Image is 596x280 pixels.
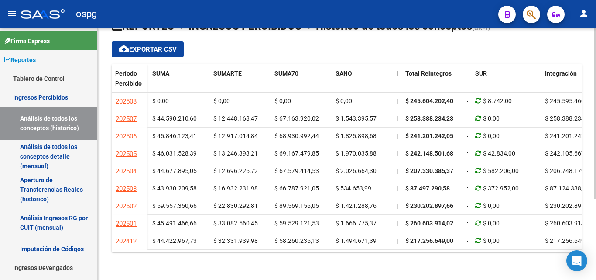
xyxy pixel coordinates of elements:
[4,36,50,46] span: Firma Express
[213,202,258,209] span: $ 22.830.292,81
[4,55,36,65] span: Reportes
[545,167,593,174] span: $ 206.748.179,37
[152,220,197,227] span: $ 45.491.466,66
[397,115,398,122] span: |
[545,132,593,139] span: $ 241.201.242,05
[7,8,17,19] mat-icon: menu
[397,167,398,174] span: |
[152,185,197,192] span: $ 43.930.209,58
[274,115,319,122] span: $ 67.163.920,02
[397,220,398,227] span: |
[545,202,593,209] span: $ 230.202.897,66
[466,220,470,227] span: =
[566,250,587,271] div: Open Intercom Messenger
[336,132,377,139] span: $ 1.825.898,68
[213,185,258,192] span: $ 16.932.231,98
[545,97,593,104] span: $ 245.595.460,40
[397,132,398,139] span: |
[466,237,470,244] span: =
[545,70,577,77] span: Integración
[116,220,137,228] span: 202501
[116,150,137,158] span: 202505
[466,132,470,139] span: =
[69,4,97,24] span: - ospg
[112,41,184,57] button: Exportar CSV
[405,132,453,139] span: $ 241.201.242,05
[545,150,593,157] span: $ 242.105.667,68
[336,167,377,174] span: $ 2.026.664,30
[152,202,197,209] span: $ 59.557.350,66
[213,97,230,104] span: $ 0,00
[483,132,500,139] span: $ 0,00
[466,97,470,104] span: =
[274,202,319,209] span: $ 89.569.156,05
[405,115,453,122] span: $ 258.388.234,23
[213,150,258,157] span: $ 13.246.393,21
[397,150,398,157] span: |
[274,185,319,192] span: $ 66.787.921,05
[210,64,271,101] datatable-header-cell: SUMARTE
[213,132,258,139] span: $ 12.917.014,84
[405,202,453,209] span: $ 230.202.897,66
[466,202,470,209] span: =
[116,202,137,210] span: 202502
[545,237,593,244] span: $ 217.256.649,00
[397,237,398,244] span: |
[119,45,177,53] span: Exportar CSV
[336,185,371,192] span: $ 534.653,99
[579,8,589,19] mat-icon: person
[336,97,352,104] span: $ 0,00
[116,237,137,245] span: 202412
[397,185,398,192] span: |
[466,150,470,157] span: =
[466,185,470,192] span: =
[274,237,319,244] span: $ 58.260.235,13
[274,150,319,157] span: $ 69.167.479,85
[466,115,470,122] span: =
[545,115,593,122] span: $ 258.388.234,23
[336,237,377,244] span: $ 1.494.671,39
[545,220,593,227] span: $ 260.603.914,02
[405,167,453,174] span: $ 207.330.385,37
[152,132,197,139] span: $ 45.846.123,41
[483,237,500,244] span: $ 0,00
[483,202,500,209] span: $ 0,00
[483,167,519,174] span: $ 582.206,00
[152,150,197,157] span: $ 46.031.528,39
[274,132,319,139] span: $ 68.930.992,44
[152,115,197,122] span: $ 44.590.210,60
[274,167,319,174] span: $ 67.579.414,53
[213,167,258,174] span: $ 12.696.225,72
[336,115,377,122] span: $ 1.543.395,57
[274,220,319,227] span: $ 59.529.121,53
[152,167,197,174] span: $ 44.677.895,05
[116,185,137,193] span: 202503
[116,115,137,123] span: 202507
[149,64,210,101] datatable-header-cell: SUMA
[405,150,453,157] span: $ 242.148.501,68
[397,97,398,104] span: |
[397,70,398,77] span: |
[336,220,377,227] span: $ 1.666.775,37
[152,70,169,77] span: SUMA
[405,237,453,244] span: $ 217.256.649,00
[483,185,519,192] span: $ 372.952,00
[393,64,402,101] datatable-header-cell: |
[405,220,453,227] span: $ 260.603.914,02
[405,97,453,104] span: $ 245.604.202,40
[332,64,393,101] datatable-header-cell: SANO
[213,237,258,244] span: $ 32.331.939,98
[274,97,291,104] span: $ 0,00
[152,97,169,104] span: $ 0,00
[483,220,500,227] span: $ 0,00
[116,167,137,175] span: 202504
[336,150,377,157] span: $ 1.970.035,88
[336,202,377,209] span: $ 1.421.288,76
[116,132,137,140] span: 202506
[405,70,452,77] span: Total Reintegros
[405,185,450,192] span: $ 87.497.290,58
[213,220,258,227] span: $ 33.082.560,45
[483,115,500,122] span: $ 0,00
[336,70,352,77] span: SANO
[397,202,398,209] span: |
